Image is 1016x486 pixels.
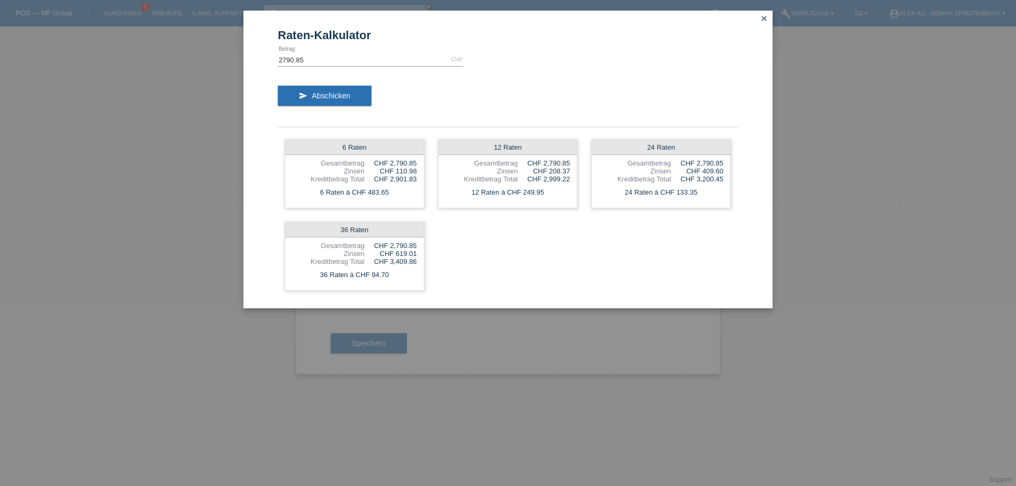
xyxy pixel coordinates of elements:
[598,167,671,175] div: Zinsen
[299,91,307,100] i: send
[451,56,463,62] div: CHF
[365,175,417,183] div: CHF 2,901.83
[518,159,570,167] div: CHF 2,790.85
[446,159,518,167] div: Gesamtbetrag
[285,223,424,237] div: 36 Raten
[285,140,424,155] div: 6 Raten
[671,167,723,175] div: CHF 409.60
[365,258,417,265] div: CHF 3,409.86
[278,86,371,106] button: send Abschicken
[518,175,570,183] div: CHF 2,999.22
[285,268,424,282] div: 36 Raten à CHF 94.70
[285,186,424,199] div: 6 Raten à CHF 483.65
[365,159,417,167] div: CHF 2,790.85
[312,91,350,100] span: Abschicken
[292,175,365,183] div: Kreditbetrag Total
[439,186,577,199] div: 12 Raten à CHF 249.95
[365,242,417,250] div: CHF 2,790.85
[518,167,570,175] div: CHF 208.37
[439,140,577,155] div: 12 Raten
[671,159,723,167] div: CHF 2,790.85
[292,242,365,250] div: Gesamtbetrag
[292,250,365,258] div: Zinsen
[446,175,518,183] div: Kreditbetrag Total
[598,175,671,183] div: Kreditbetrag Total
[278,29,738,42] h1: Raten-Kalkulator
[365,250,417,258] div: CHF 619.01
[292,167,365,175] div: Zinsen
[757,13,771,25] a: close
[592,186,730,199] div: 24 Raten à CHF 133.35
[598,159,671,167] div: Gesamtbetrag
[671,175,723,183] div: CHF 3,200.45
[292,258,365,265] div: Kreditbetrag Total
[446,167,518,175] div: Zinsen
[292,159,365,167] div: Gesamtbetrag
[760,14,768,23] i: close
[592,140,730,155] div: 24 Raten
[365,167,417,175] div: CHF 110.98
